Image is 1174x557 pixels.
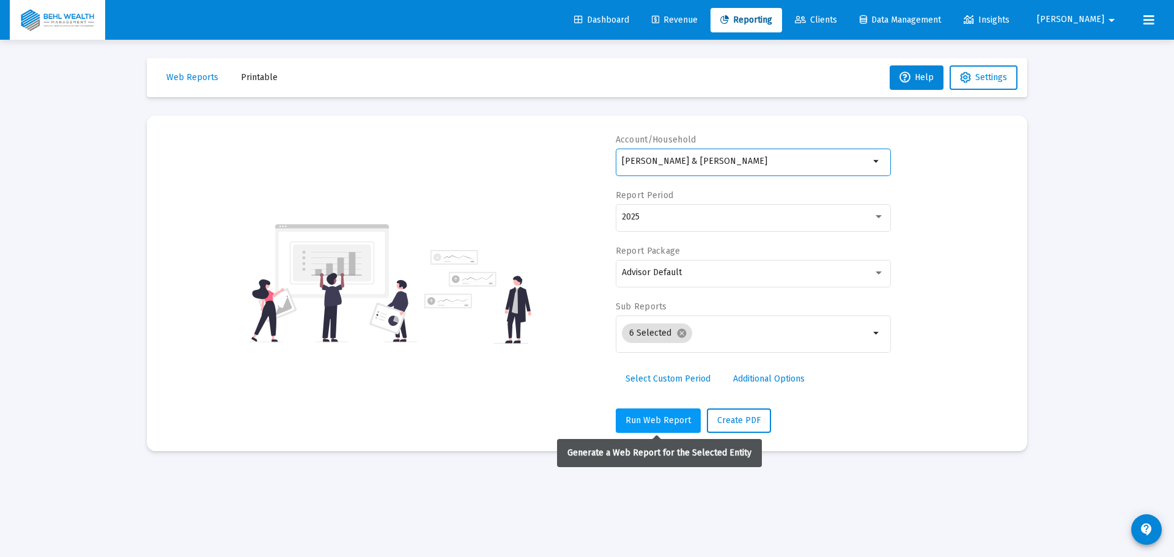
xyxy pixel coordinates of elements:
a: Dashboard [564,8,639,32]
span: Insights [964,15,1010,25]
mat-chip: 6 Selected [622,323,692,343]
label: Report Period [616,190,674,201]
img: Dashboard [19,8,96,32]
span: Create PDF [717,415,761,426]
input: Search or select an account or household [622,157,869,166]
span: 2025 [622,212,640,222]
button: Web Reports [157,65,228,90]
span: Help [899,72,934,83]
mat-icon: arrow_drop_down [1104,8,1119,32]
label: Sub Reports [616,301,667,312]
mat-icon: arrow_drop_down [869,326,884,341]
a: Clients [785,8,847,32]
span: Clients [795,15,837,25]
button: Settings [950,65,1017,90]
span: Run Web Report [626,415,691,426]
a: Insights [954,8,1019,32]
a: Reporting [711,8,782,32]
img: reporting-alt [424,250,531,344]
span: Settings [975,72,1007,83]
mat-chip-list: Selection [622,321,869,345]
button: Run Web Report [616,408,701,433]
span: Additional Options [733,374,805,384]
mat-icon: contact_support [1139,522,1154,537]
span: Revenue [652,15,698,25]
button: Help [890,65,943,90]
a: Data Management [850,8,951,32]
button: Create PDF [707,408,771,433]
span: Select Custom Period [626,374,711,384]
button: [PERSON_NAME] [1022,7,1134,32]
img: reporting [249,223,417,344]
mat-icon: arrow_drop_down [869,154,884,169]
a: Revenue [642,8,707,32]
mat-icon: cancel [676,328,687,339]
span: Reporting [720,15,772,25]
span: Advisor Default [622,267,682,278]
label: Report Package [616,246,681,256]
span: Data Management [860,15,941,25]
label: Account/Household [616,135,696,145]
span: Dashboard [574,15,629,25]
span: Web Reports [166,72,218,83]
span: [PERSON_NAME] [1037,15,1104,25]
span: Printable [241,72,278,83]
button: Printable [231,65,287,90]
